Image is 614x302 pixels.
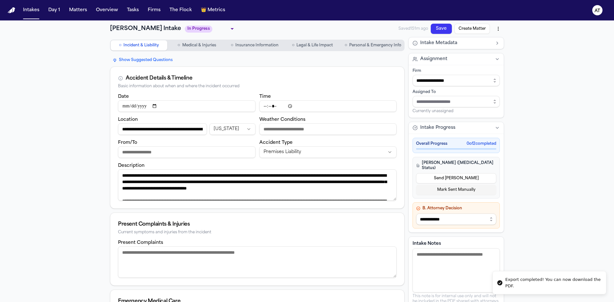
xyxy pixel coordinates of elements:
[46,4,63,16] button: Day 1
[413,68,500,74] div: Firm
[259,100,397,112] input: Incident time
[467,141,496,146] span: 0 of 2 completed
[349,43,401,48] span: Personal & Emergency Info
[594,9,600,13] text: AT
[284,40,341,50] button: Go to Legal & Life Impact
[118,169,397,201] textarea: Incident description
[342,40,404,50] button: Go to Personal & Emergency Info
[398,26,428,31] span: Saved 151m ago
[420,56,447,62] span: Assignment
[118,163,145,168] label: Description
[416,206,496,211] h4: B. Attorney Decision
[420,40,457,46] span: Intake Metadata
[145,4,163,16] button: Firms
[201,7,206,13] span: crown
[413,241,500,247] label: Intake Notes
[413,109,453,114] span: Currently unassigned
[169,40,225,50] button: Go to Medical & Injuries
[110,24,181,33] h1: [PERSON_NAME] Intake
[454,24,490,34] button: Create Matter
[231,42,233,49] span: ○
[93,4,121,16] button: Overview
[123,43,159,48] span: Incident & Liability
[198,4,228,16] button: crownMetrics
[413,89,500,95] div: Assigned To
[67,4,90,16] button: Matters
[492,23,504,35] button: More actions
[111,40,167,50] button: Go to Incident & Liability
[431,24,452,34] button: Save
[118,100,256,112] input: Incident date
[235,43,279,48] span: Insurance Information
[20,4,42,16] button: Intakes
[182,43,216,48] span: Medical & Injuries
[118,123,207,135] input: Incident location
[110,56,175,64] button: Show Suggested Questions
[259,123,397,135] input: Weather conditions
[119,42,122,49] span: ○
[126,74,192,82] div: Accident Details & Timeline
[118,246,397,278] textarea: Present complaints
[118,117,138,122] label: Location
[118,230,397,235] div: Current symptoms and injuries from the incident
[118,240,163,245] label: Present Complaints
[259,94,271,99] label: Time
[409,37,504,49] button: Intake Metadata
[209,123,255,135] button: Incident state
[118,140,137,145] label: From/To
[167,4,194,16] button: The Flock
[208,7,225,13] span: Metrics
[416,185,496,195] button: Mark Sent Manually
[118,84,397,89] div: Basic information about when and where the incident occurred
[226,40,283,50] button: Go to Insurance Information
[8,7,15,13] a: Home
[416,173,496,183] button: Send [PERSON_NAME]
[185,24,236,33] div: Update intake status
[416,160,496,171] h4: [PERSON_NAME] ([MEDICAL_DATA] Status)
[296,43,333,48] span: Legal & Life Impact
[416,141,447,146] span: Overall Progress
[259,140,293,145] label: Accident Type
[124,4,141,16] button: Tasks
[413,248,500,292] textarea: Intake notes
[177,42,180,49] span: ○
[345,42,347,49] span: ○
[505,276,601,289] div: Export completed! You can now download the PDF.
[8,7,15,13] img: Finch Logo
[118,146,256,158] input: From/To destination
[118,94,129,99] label: Date
[420,125,455,131] span: Intake Progress
[259,117,305,122] label: Weather Conditions
[413,96,500,107] input: Assign to staff member
[409,122,504,134] button: Intake Progress
[413,75,500,86] input: Select firm
[118,221,397,228] div: Present Complaints & Injuries
[409,53,504,65] button: Assignment
[185,26,212,33] span: In Progress
[292,42,295,49] span: ○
